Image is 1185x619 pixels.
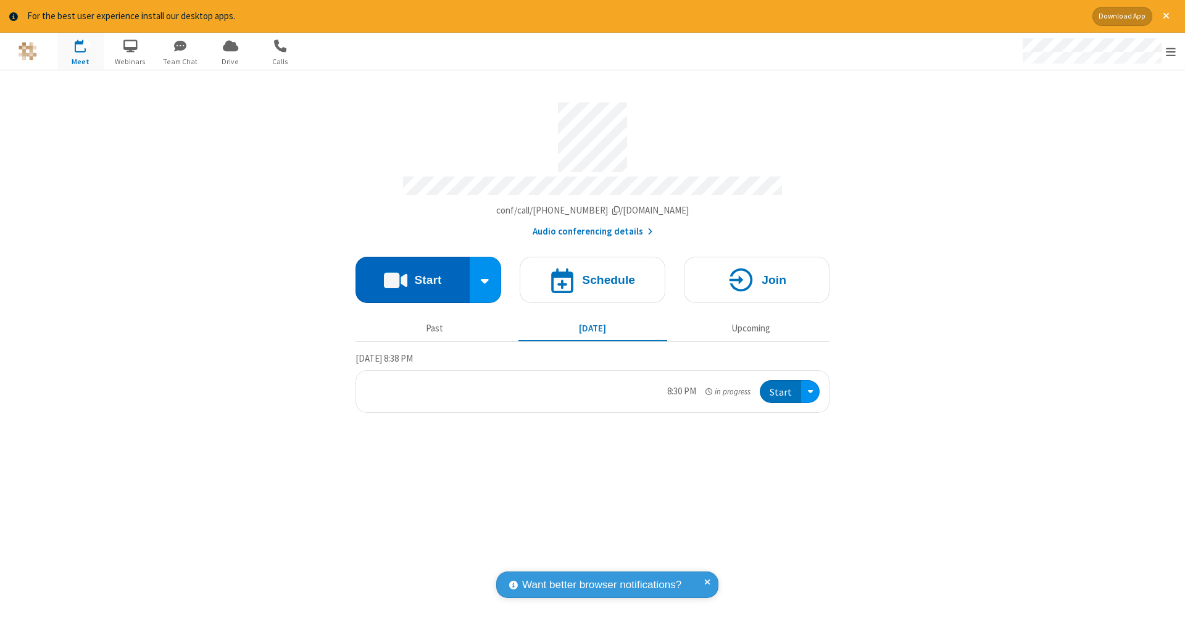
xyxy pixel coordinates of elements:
section: Today's Meetings [355,351,829,413]
span: Webinars [107,56,154,67]
button: Upcoming [676,317,825,341]
button: Schedule [520,257,665,303]
h4: Join [762,274,786,286]
span: Team Chat [157,56,204,67]
span: Want better browser notifications? [522,577,681,593]
span: Calls [257,56,304,67]
em: in progress [705,386,750,397]
button: Close alert [1157,7,1176,26]
h4: Schedule [582,274,635,286]
section: Account details [355,93,829,238]
button: [DATE] [518,317,667,341]
span: [DATE] 8:38 PM [355,352,413,364]
button: Copy my meeting room linkCopy my meeting room link [496,204,689,218]
div: Open menu [1011,33,1185,70]
button: Audio conferencing details [533,225,653,239]
div: For the best user experience install our desktop apps. [27,9,1083,23]
span: Copy my meeting room link [496,204,689,216]
div: Start conference options [470,257,502,303]
div: 1 [83,39,91,49]
img: QA Selenium DO NOT DELETE OR CHANGE [19,42,37,60]
button: Logo [4,33,51,70]
span: Meet [57,56,104,67]
h4: Start [414,274,441,286]
button: Past [360,317,509,341]
button: Start [760,380,801,403]
div: Open menu [801,380,820,403]
div: 8:30 PM [667,384,696,399]
button: Start [355,257,470,303]
span: Drive [207,56,254,67]
button: Join [684,257,829,303]
button: Download App [1092,7,1152,26]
